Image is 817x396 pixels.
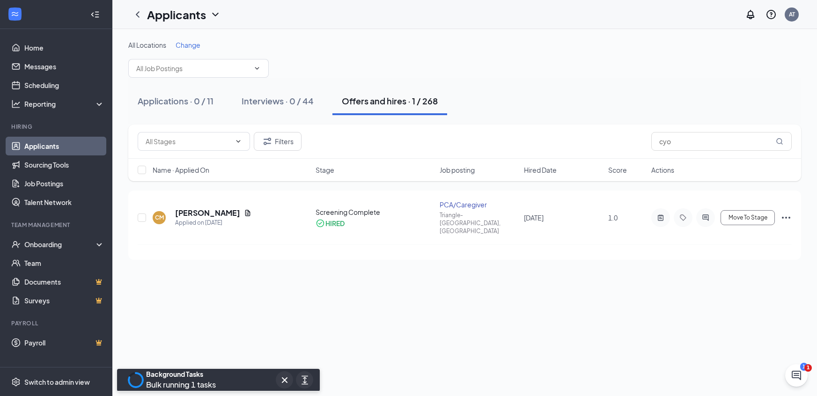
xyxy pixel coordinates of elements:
div: Reporting [24,99,105,109]
svg: ChevronDown [253,65,261,72]
svg: ActiveNote [655,214,666,221]
button: Move To Stage [721,210,775,225]
div: 1 [800,363,808,371]
span: [DATE] [524,213,544,222]
a: Applicants [24,137,104,155]
svg: ActiveChat [700,214,711,221]
a: Scheduling [24,76,104,95]
div: Team Management [11,221,103,229]
span: 1.0 [608,213,618,222]
svg: Settings [11,377,21,387]
svg: MagnifyingGlass [776,138,783,145]
svg: ArrowsExpand [299,374,310,386]
a: DocumentsCrown [24,272,104,291]
span: Actions [651,165,674,175]
svg: QuestionInfo [765,9,777,20]
div: Applications · 0 / 11 [138,95,213,107]
span: Job posting [440,165,475,175]
svg: ChevronDown [235,138,242,145]
span: All Locations [128,41,166,49]
input: All Stages [146,136,231,147]
div: Triangle-[GEOGRAPHIC_DATA], [GEOGRAPHIC_DATA] [440,211,518,235]
span: Stage [316,165,334,175]
svg: Ellipses [780,212,792,223]
svg: Notifications [745,9,756,20]
a: Home [24,38,104,57]
div: HIRED [325,219,345,228]
svg: Cross [279,374,290,386]
iframe: Intercom live chat [785,364,808,387]
a: Sourcing Tools [24,155,104,174]
input: Search in offers and hires [651,132,792,151]
div: Hiring [11,123,103,131]
span: Bulk running 1 tasks [146,380,216,389]
a: Messages [24,57,104,76]
svg: WorkstreamLogo [10,9,20,19]
div: Payroll [11,319,103,327]
a: PayrollCrown [24,333,104,352]
svg: CheckmarkCircle [316,219,325,228]
div: Onboarding [24,240,96,249]
div: Screening Complete [316,207,434,217]
span: Score [608,165,627,175]
span: Hired Date [524,165,557,175]
div: Applied on [DATE] [175,218,251,227]
svg: ChevronDown [210,9,221,20]
svg: UserCheck [11,240,21,249]
svg: Tag [677,214,689,221]
div: CM [155,213,164,221]
div: Background Tasks [146,369,216,379]
svg: Document [244,209,251,217]
a: Team [24,254,104,272]
span: Move To Stage [729,214,767,221]
button: Filter Filters [254,132,302,151]
a: SurveysCrown [24,291,104,310]
input: All Job Postings [136,63,250,73]
div: AT [789,10,795,18]
svg: Filter [262,136,273,147]
svg: ChevronLeft [132,9,143,20]
svg: Collapse [90,10,100,19]
span: 1 [804,364,812,372]
a: Job Postings [24,174,104,193]
h1: Applicants [147,7,206,22]
div: PCA/Caregiver [440,200,518,209]
h5: [PERSON_NAME] [175,208,240,218]
a: Talent Network [24,193,104,212]
div: Interviews · 0 / 44 [242,95,314,107]
div: Offers and hires · 1 / 268 [342,95,438,107]
svg: Analysis [11,99,21,109]
span: Change [176,41,200,49]
span: Name · Applied On [153,165,209,175]
div: Switch to admin view [24,377,90,387]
